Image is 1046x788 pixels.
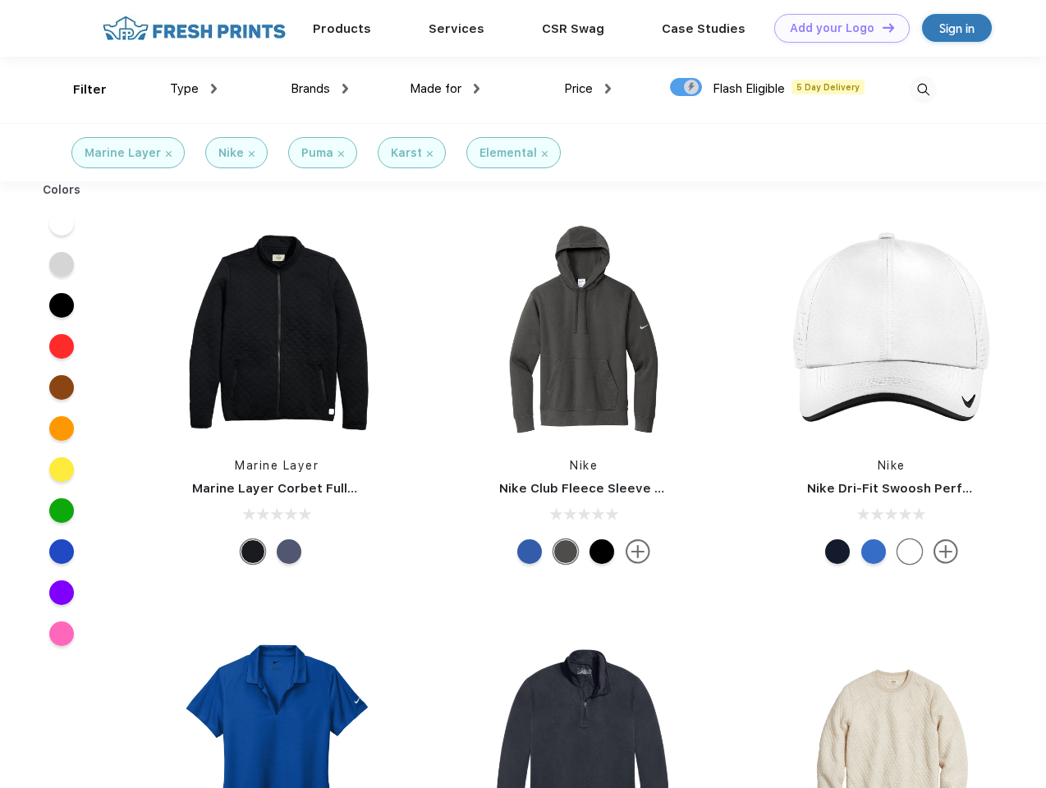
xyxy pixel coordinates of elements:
div: Nike [218,144,244,162]
img: filter_cancel.svg [427,151,433,157]
div: Game Royal [517,539,542,564]
div: Blue Sapphire [861,539,886,564]
img: more.svg [934,539,958,564]
img: func=resize&h=266 [475,222,693,441]
div: Add your Logo [790,21,874,35]
div: Sign in [939,19,975,38]
img: func=resize&h=266 [167,222,386,441]
img: filter_cancel.svg [166,151,172,157]
img: DT [883,23,894,32]
a: Services [429,21,484,36]
a: Sign in [922,14,992,42]
a: CSR Swag [542,21,604,36]
div: Colors [30,181,94,199]
a: Nike Club Fleece Sleeve Swoosh Pullover Hoodie [499,481,807,496]
a: Nike [570,459,598,472]
img: desktop_search.svg [910,76,937,103]
img: dropdown.png [342,84,348,94]
div: White [897,539,922,564]
a: Products [313,21,371,36]
a: Nike Dri-Fit Swoosh Perforated Cap [807,481,1034,496]
img: more.svg [626,539,650,564]
span: Made for [410,81,461,96]
div: Marine Layer [85,144,161,162]
span: Price [564,81,593,96]
img: func=resize&h=266 [782,222,1001,441]
span: 5 Day Delivery [791,80,865,94]
div: Puma [301,144,333,162]
div: Navy [825,539,850,564]
img: filter_cancel.svg [338,151,344,157]
img: filter_cancel.svg [542,151,548,157]
div: Elemental [479,144,537,162]
span: Flash Eligible [713,81,785,96]
img: dropdown.png [211,84,217,94]
img: dropdown.png [474,84,479,94]
div: Black [241,539,265,564]
a: Marine Layer Corbet Full-Zip Jacket [192,481,420,496]
span: Brands [291,81,330,96]
span: Type [170,81,199,96]
a: Marine Layer [235,459,319,472]
img: fo%20logo%202.webp [98,14,291,43]
a: Nike [878,459,906,472]
div: Black [590,539,614,564]
div: Karst [391,144,422,162]
div: Navy [277,539,301,564]
img: dropdown.png [605,84,611,94]
div: Anthracite [553,539,578,564]
img: filter_cancel.svg [249,151,255,157]
div: Filter [73,80,107,99]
